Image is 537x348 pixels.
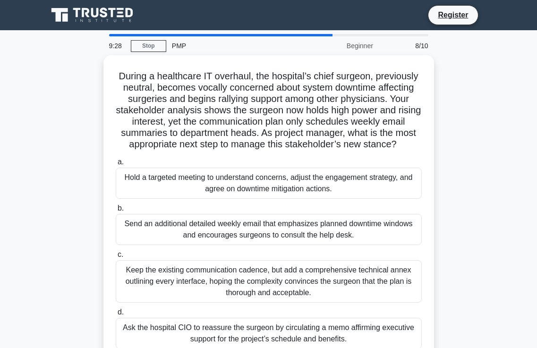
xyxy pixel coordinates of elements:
[118,204,124,212] span: b.
[116,168,422,199] div: Hold a targeted meeting to understand concerns, adjust the engagement strategy, and agree on down...
[432,9,474,21] a: Register
[118,158,124,166] span: a.
[296,36,379,55] div: Beginner
[131,40,166,52] a: Stop
[118,308,124,316] span: d.
[166,36,296,55] div: PMP
[103,36,131,55] div: 9:28
[116,214,422,245] div: Send an additional detailed weekly email that emphasizes planned downtime windows and encourages ...
[379,36,434,55] div: 8/10
[118,250,123,258] span: c.
[116,260,422,303] div: Keep the existing communication cadence, but add a comprehensive technical annex outlining every ...
[115,70,423,151] h5: During a healthcare IT overhaul, the hospital’s chief surgeon, previously neutral, becomes vocall...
